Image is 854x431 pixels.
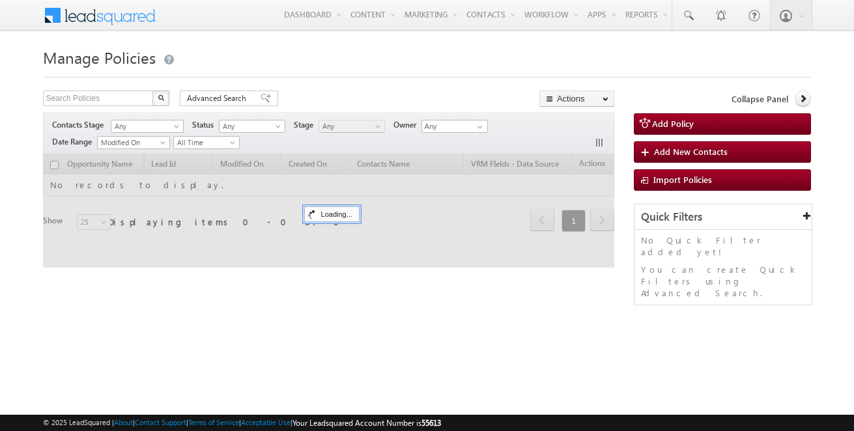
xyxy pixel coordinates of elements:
span: Add Policy [652,118,694,129]
a: Terms of Service [188,418,239,426]
span: Date Range [52,136,97,148]
a: Acceptable Use [241,418,291,426]
span: Collapse Panel [732,93,788,105]
a: Show All Items [470,120,487,133]
a: Any [319,120,385,133]
span: Owner [393,119,421,131]
span: Contacts Stage [52,119,109,131]
span: Any [220,120,281,132]
a: Contact Support [135,418,186,426]
a: Any [111,120,184,133]
span: Import Policies [653,174,712,185]
span: Stage [294,119,319,131]
p: You can create Quick Filters using Advanced Search. [641,264,805,299]
span: 55613 [421,418,441,428]
a: All Time [173,136,240,149]
span: Status [192,119,219,131]
img: Search [158,94,164,101]
span: Advanced Search [187,92,250,104]
input: Type to Search [421,120,488,133]
button: Actions [539,90,614,107]
span: Modified On [98,137,165,148]
span: © 2025 LeadSquared | | | | | [43,417,441,429]
p: No Quick Filter added yet! [641,234,805,258]
a: Any [219,120,285,133]
span: Any [111,120,179,132]
a: Modified On [97,136,170,149]
span: Manage Policies [43,47,156,68]
a: About [114,418,133,426]
div: Loading... [304,206,360,222]
div: Quick Filters [634,204,812,230]
span: All Time [174,137,236,148]
span: Any [319,120,381,132]
span: Add New Contacts [654,146,728,157]
span: Your Leadsquared Account Number is [292,418,441,428]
